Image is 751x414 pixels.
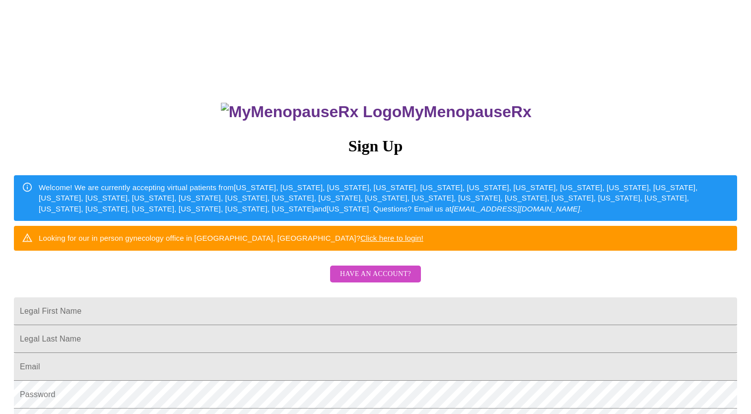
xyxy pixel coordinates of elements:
a: Click here to login! [360,234,423,242]
span: Have an account? [340,268,411,280]
div: Looking for our in person gynecology office in [GEOGRAPHIC_DATA], [GEOGRAPHIC_DATA]? [39,229,423,247]
a: Have an account? [328,276,423,284]
button: Have an account? [330,266,421,283]
h3: MyMenopauseRx [15,103,738,121]
img: MyMenopauseRx Logo [221,103,402,121]
em: [EMAIL_ADDRESS][DOMAIN_NAME] [452,205,580,213]
div: Welcome! We are currently accepting virtual patients from [US_STATE], [US_STATE], [US_STATE], [US... [39,178,729,218]
h3: Sign Up [14,137,737,155]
